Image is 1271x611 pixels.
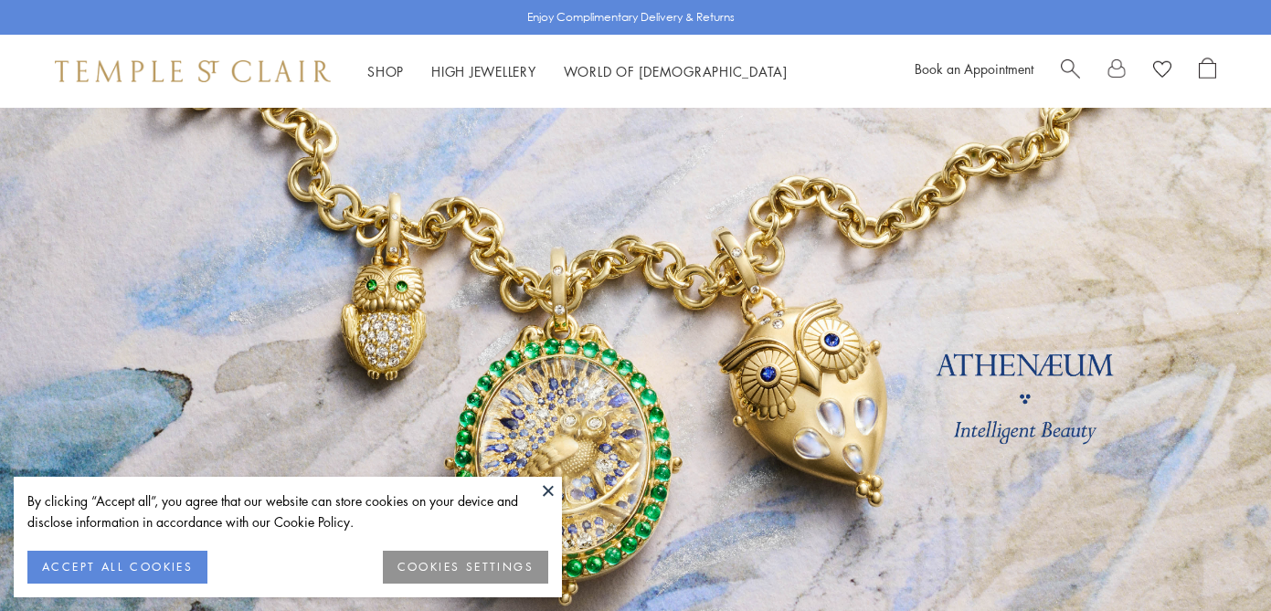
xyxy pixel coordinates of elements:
a: Search [1061,58,1080,85]
button: COOKIES SETTINGS [383,551,548,584]
a: World of [DEMOGRAPHIC_DATA]World of [DEMOGRAPHIC_DATA] [564,62,788,80]
a: ShopShop [367,62,404,80]
button: ACCEPT ALL COOKIES [27,551,207,584]
div: By clicking “Accept all”, you agree that our website can store cookies on your device and disclos... [27,490,548,532]
p: Enjoy Complimentary Delivery & Returns [527,8,735,26]
a: High JewelleryHigh Jewellery [431,62,536,80]
a: View Wishlist [1153,58,1171,85]
img: Temple St. Clair [55,60,331,82]
a: Book an Appointment [915,59,1033,78]
nav: Main navigation [367,60,788,83]
a: Open Shopping Bag [1199,58,1216,85]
